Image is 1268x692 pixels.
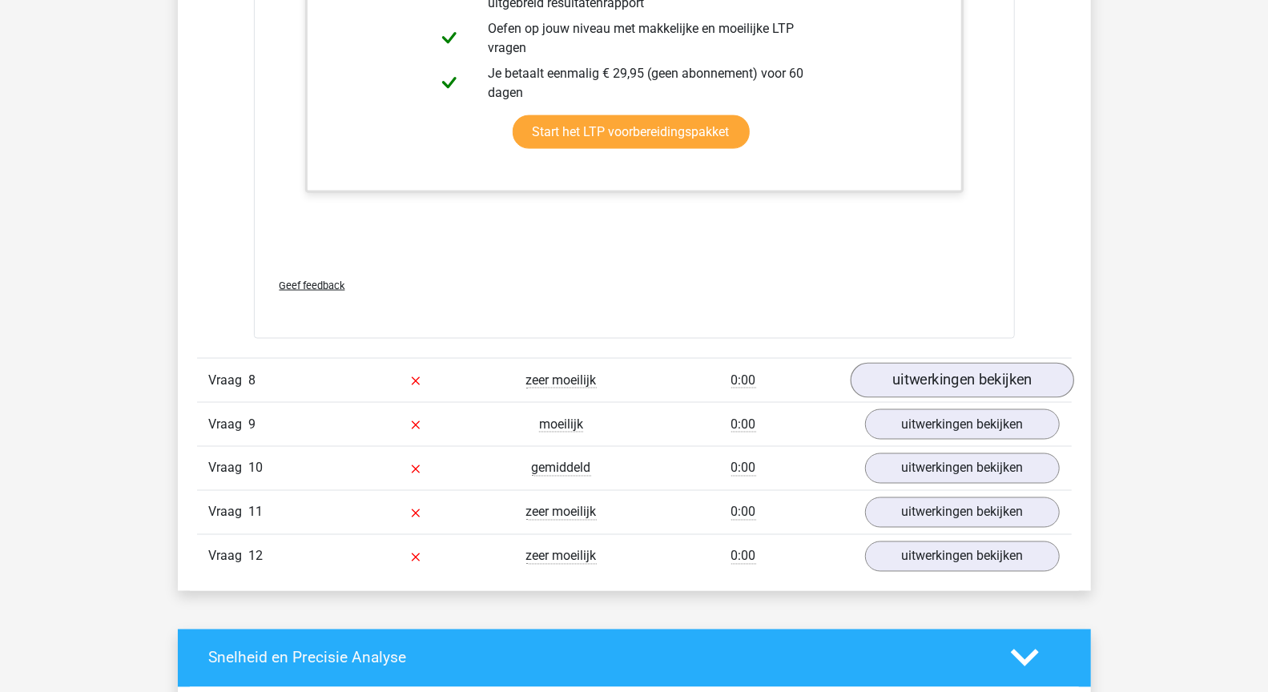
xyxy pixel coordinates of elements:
a: uitwerkingen bekijken [865,541,1060,572]
span: Vraag [209,415,249,434]
a: uitwerkingen bekijken [865,453,1060,484]
span: zeer moeilijk [526,549,597,565]
span: 0:00 [731,372,756,388]
span: 8 [249,372,256,388]
span: 0:00 [731,416,756,432]
a: Start het LTP voorbereidingspakket [513,115,750,149]
span: Geef feedback [280,280,345,292]
a: uitwerkingen bekijken [865,497,1060,528]
span: moeilijk [539,416,583,432]
span: Vraag [209,371,249,390]
span: 10 [249,461,264,476]
a: uitwerkingen bekijken [850,363,1073,398]
span: zeer moeilijk [526,505,597,521]
span: 9 [249,416,256,432]
span: 12 [249,549,264,564]
span: 0:00 [731,549,756,565]
span: Vraag [209,503,249,522]
span: gemiddeld [532,461,591,477]
span: 0:00 [731,505,756,521]
span: zeer moeilijk [526,372,597,388]
span: 11 [249,505,264,520]
a: uitwerkingen bekijken [865,409,1060,440]
span: 0:00 [731,461,756,477]
span: Vraag [209,459,249,478]
h4: Snelheid en Precisie Analyse [209,649,987,667]
span: Vraag [209,547,249,566]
